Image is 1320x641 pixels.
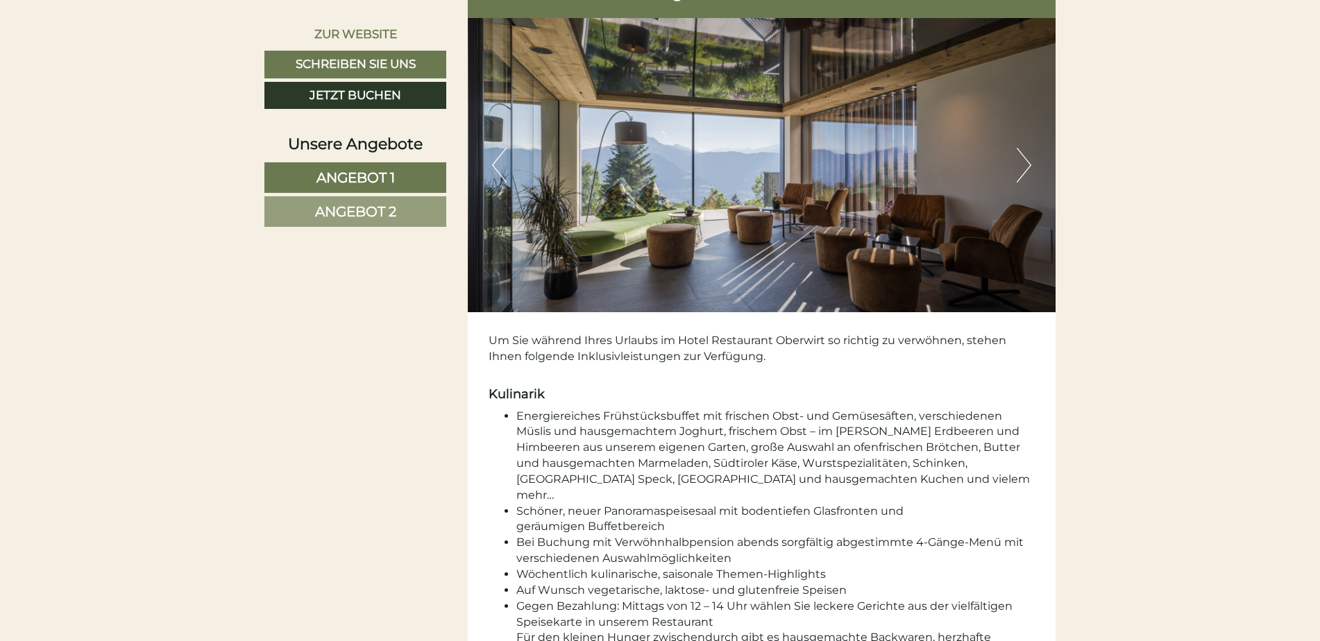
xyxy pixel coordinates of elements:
[516,583,1035,599] li: Auf Wunsch vegetarische, laktose- und glutenfreie Speisen
[264,51,446,78] a: Schreiben Sie uns
[264,133,446,155] div: Unsere Angebote
[1017,148,1031,182] button: Next
[516,504,1035,536] li: Schöner, neuer Panoramaspeisesaal mit bodentiefen Glasfronten und geräumigen Buffetbereich
[489,333,1035,381] p: Um Sie während Ihres Urlaubs im Hotel Restaurant Oberwirt so richtig zu verwöhnen, stehen Ihnen f...
[264,21,446,47] a: Zur Website
[492,148,507,182] button: Previous
[315,203,396,220] span: Angebot 2
[516,535,1035,567] li: Bei Buchung mit Verwöhnhalbpension abends sorgfältig abgestimmte 4-Gänge-Menü mit verschiedenen A...
[516,567,1035,583] li: Wöchentlich kulinarische, saisonale Themen-Highlights
[264,82,446,110] a: Jetzt buchen
[516,409,1035,504] li: Energiereiches Frühstücksbuffet mit frischen Obst- und Gemüsesäften, verschiedenen Müslis und hau...
[316,169,395,186] span: Angebot 1
[489,386,545,402] strong: Kulinarik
